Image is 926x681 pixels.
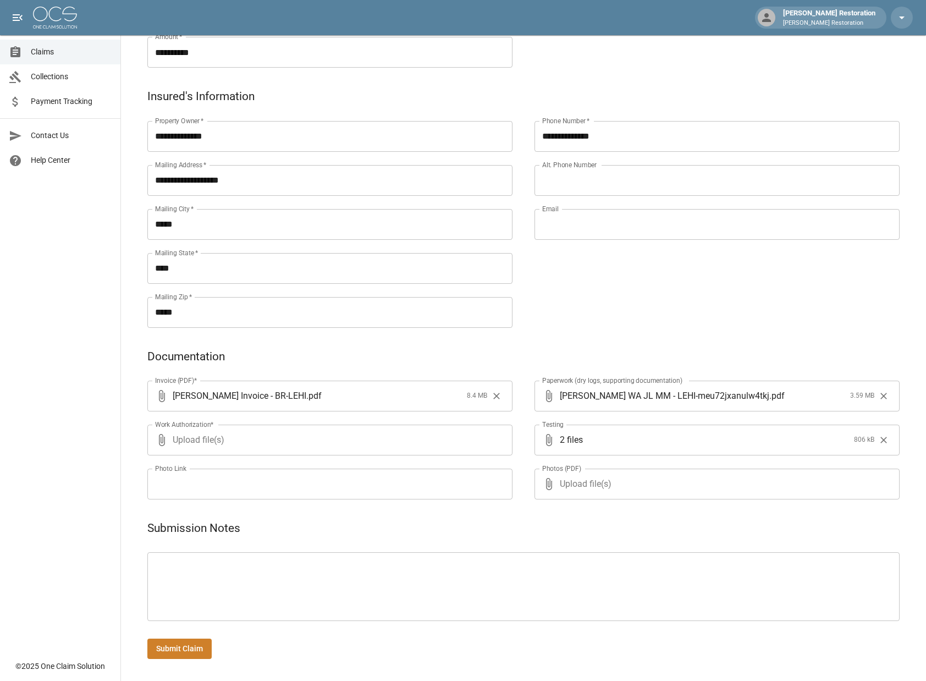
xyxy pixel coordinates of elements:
[155,204,194,213] label: Mailing City
[155,420,214,429] label: Work Authorization*
[467,391,487,402] span: 8.4 MB
[560,425,850,455] span: 2 files
[769,389,785,402] span: . pdf
[173,389,306,402] span: [PERSON_NAME] Invoice - BR-LEHI
[783,19,875,28] p: [PERSON_NAME] Restoration
[155,32,183,41] label: Amount
[31,46,112,58] span: Claims
[155,292,192,301] label: Mailing Zip
[155,464,186,473] label: Photo Link
[155,116,204,125] label: Property Owner
[542,160,597,169] label: Alt. Phone Number
[875,432,892,448] button: Clear
[173,425,483,455] span: Upload file(s)
[306,389,322,402] span: . pdf
[854,435,874,446] span: 806 kB
[542,420,564,429] label: Testing
[147,639,212,659] button: Submit Claim
[7,7,29,29] button: open drawer
[542,204,559,213] label: Email
[155,376,197,385] label: Invoice (PDF)*
[488,388,505,404] button: Clear
[31,130,112,141] span: Contact Us
[31,155,112,166] span: Help Center
[850,391,874,402] span: 3.59 MB
[155,248,198,257] label: Mailing State
[31,71,112,83] span: Collections
[33,7,77,29] img: ocs-logo-white-transparent.png
[560,469,870,499] span: Upload file(s)
[875,388,892,404] button: Clear
[31,96,112,107] span: Payment Tracking
[542,464,581,473] label: Photos (PDF)
[542,116,589,125] label: Phone Number
[15,661,105,672] div: © 2025 One Claim Solution
[542,376,682,385] label: Paperwork (dry logs, supporting documentation)
[155,160,206,169] label: Mailing Address
[560,389,769,402] span: [PERSON_NAME] WA JL MM - LEHI-meu72jxanulw4tkj
[779,8,880,28] div: [PERSON_NAME] Restoration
